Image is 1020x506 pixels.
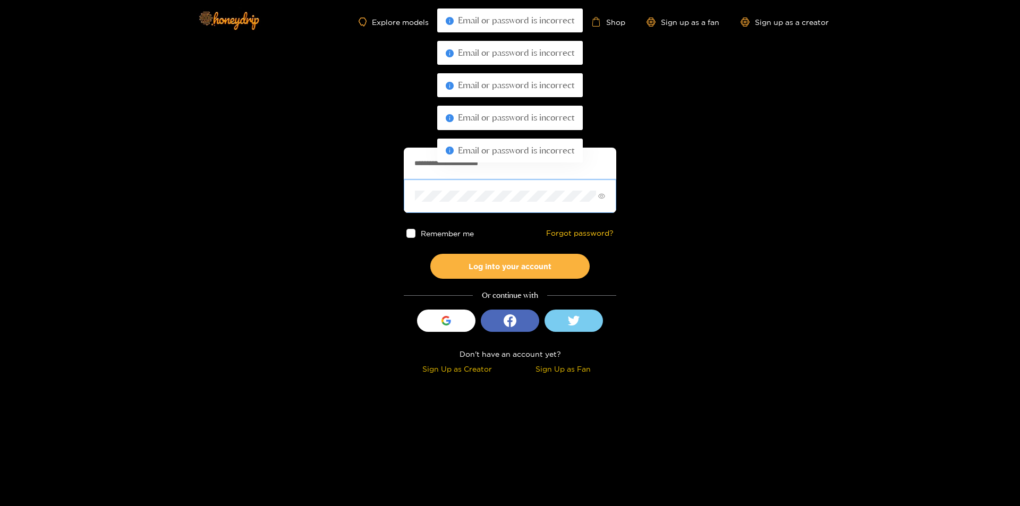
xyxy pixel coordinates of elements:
span: info-circle [446,147,454,155]
div: Don't have an account yet? [404,348,616,360]
h1: Welcome [404,106,616,132]
button: Log into your account [430,254,590,279]
div: Sign Up as Fan [513,363,614,375]
span: Email or password is incorrect [458,15,574,25]
div: Or continue with [404,289,616,302]
span: info-circle [446,82,454,90]
span: Email or password is incorrect [458,80,574,90]
a: Shop [591,17,625,27]
span: Remember me [421,229,474,237]
span: info-circle [446,17,454,25]
a: Sign up as a creator [741,18,829,27]
span: info-circle [446,114,454,122]
span: eye [598,193,605,200]
a: Forgot password? [546,229,614,238]
span: Email or password is incorrect [458,112,574,123]
a: Sign up as a fan [647,18,719,27]
span: Email or password is incorrect [458,145,574,156]
div: Sign Up as Creator [406,363,507,375]
span: Email or password is incorrect [458,47,574,58]
span: info-circle [446,49,454,57]
a: Explore models [359,18,429,27]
